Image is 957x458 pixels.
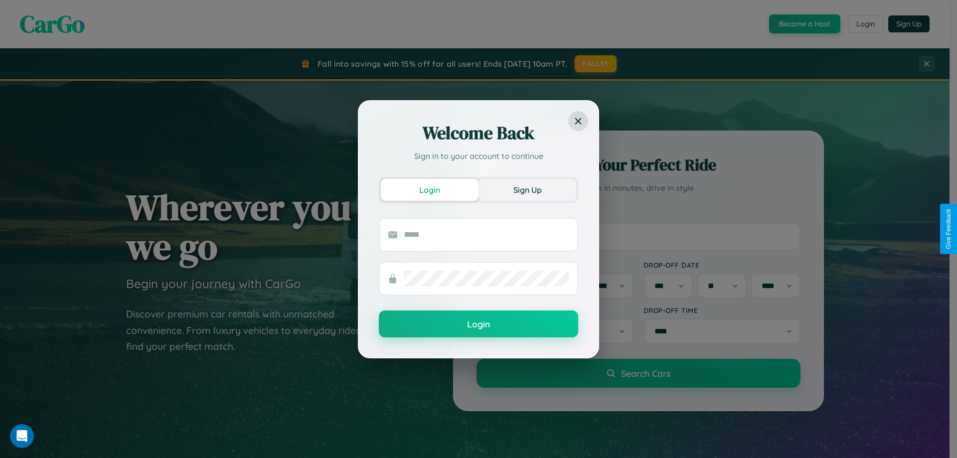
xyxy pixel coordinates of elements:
[379,310,578,337] button: Login
[379,121,578,145] h2: Welcome Back
[10,424,34,448] iframe: Intercom live chat
[945,209,952,249] div: Give Feedback
[379,150,578,162] p: Sign in to your account to continue
[478,179,576,201] button: Sign Up
[381,179,478,201] button: Login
